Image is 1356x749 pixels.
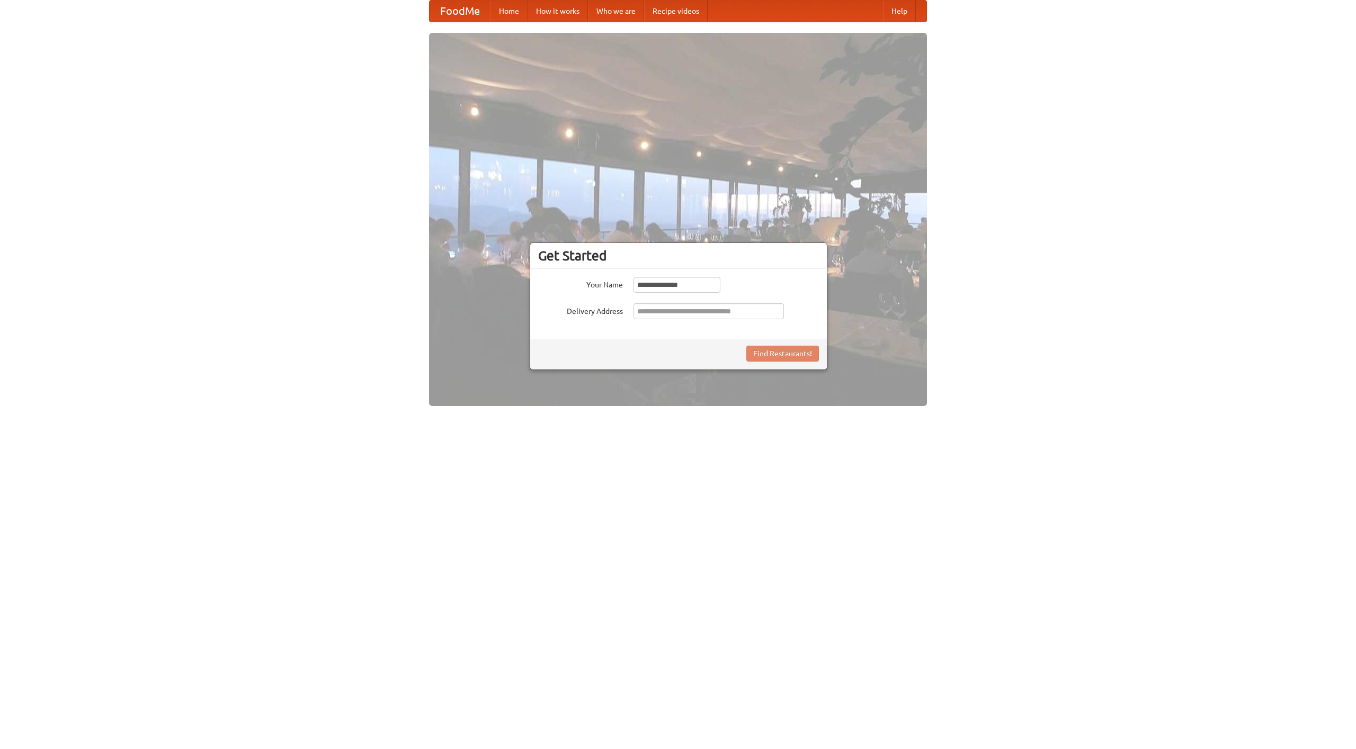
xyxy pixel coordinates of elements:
a: Home [490,1,528,22]
a: Help [883,1,916,22]
a: How it works [528,1,588,22]
a: FoodMe [430,1,490,22]
h3: Get Started [538,248,819,264]
label: Delivery Address [538,303,623,317]
button: Find Restaurants! [746,346,819,362]
label: Your Name [538,277,623,290]
a: Who we are [588,1,644,22]
a: Recipe videos [644,1,708,22]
